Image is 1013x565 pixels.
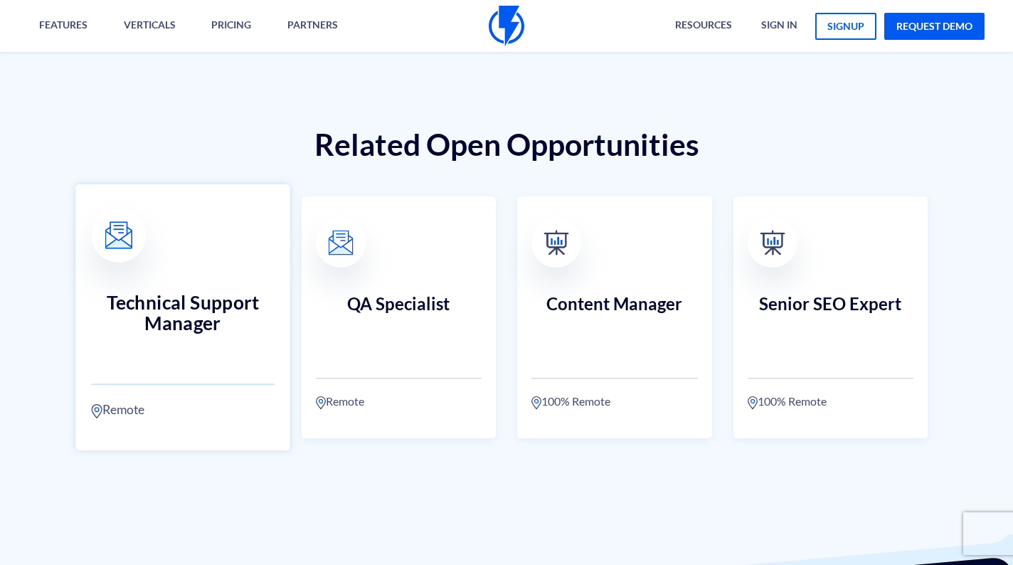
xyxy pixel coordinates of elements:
[541,393,610,410] span: 100% Remote
[102,401,144,419] span: Remote
[748,396,758,410] img: location.svg
[748,295,914,352] h3: Senior SEO Expert
[544,231,569,255] img: 03.png
[733,196,928,438] a: Senior SEO Expert 100% Remote
[531,295,698,352] h3: Content Manager
[91,292,274,354] h3: Technical Support Manager
[328,231,353,255] img: email.svg
[316,295,482,352] h3: QA Specialist
[815,13,876,40] a: signup
[75,184,290,450] a: Technical Support Manager Remote
[758,393,827,410] span: 100% Remote
[75,127,938,161] h2: Related Open Opportunities
[316,396,326,410] img: location.svg
[326,393,364,410] span: Remote
[531,396,541,410] img: location.svg
[884,13,985,40] a: request demo
[760,231,785,255] img: 03.png
[105,221,133,249] img: email.svg
[517,196,712,438] a: Content Manager 100% Remote
[91,403,102,419] img: location.svg
[302,196,497,438] a: QA Specialist Remote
